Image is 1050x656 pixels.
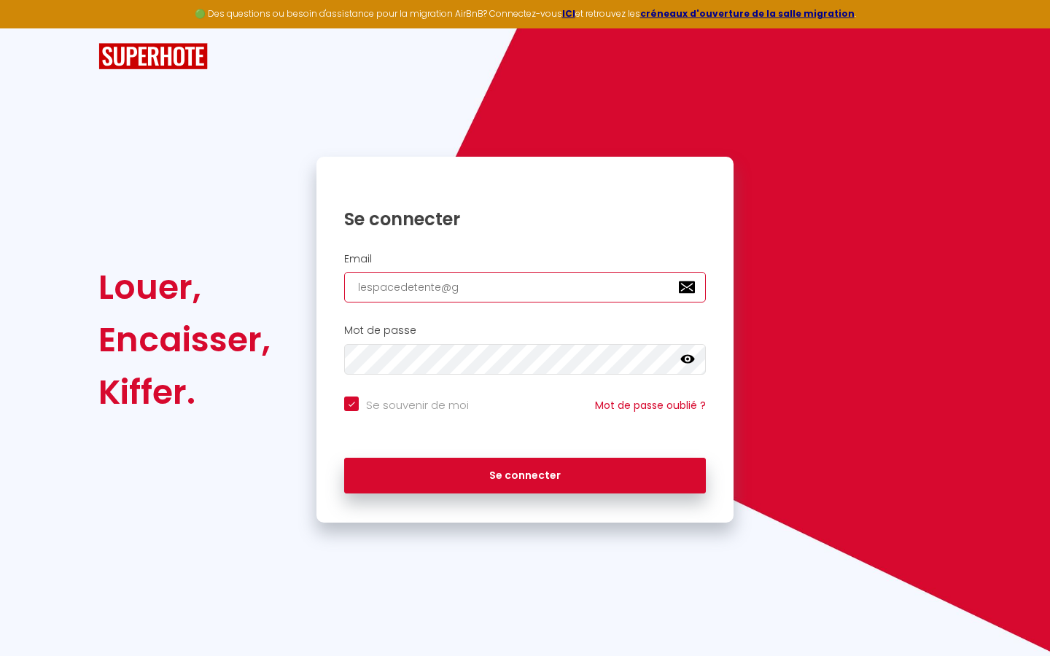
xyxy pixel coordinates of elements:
[344,253,706,265] h2: Email
[98,43,208,70] img: SuperHote logo
[640,7,855,20] a: créneaux d'ouverture de la salle migration
[344,458,706,494] button: Se connecter
[98,261,271,313] div: Louer,
[12,6,55,50] button: Ouvrir le widget de chat LiveChat
[344,272,706,302] input: Ton Email
[344,324,706,337] h2: Mot de passe
[98,366,271,418] div: Kiffer.
[595,398,706,413] a: Mot de passe oublié ?
[562,7,575,20] a: ICI
[98,313,271,366] div: Encaisser,
[344,208,706,230] h1: Se connecter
